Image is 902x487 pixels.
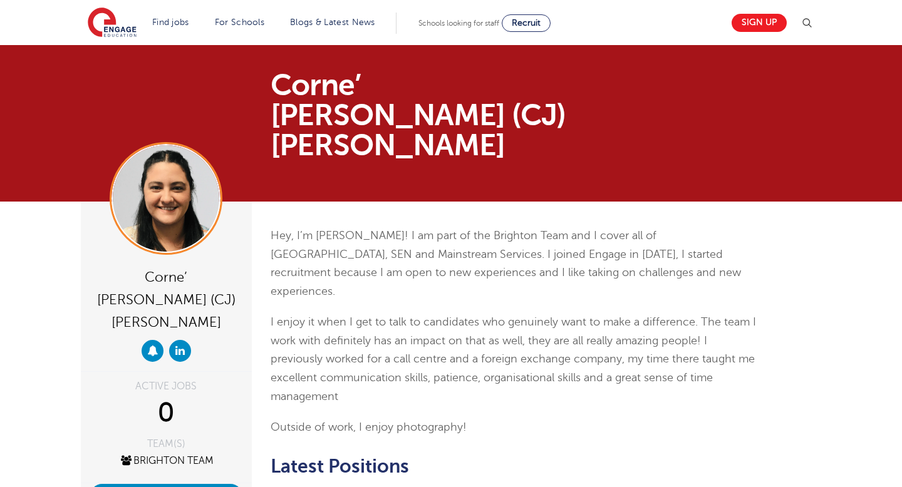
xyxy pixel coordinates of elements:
a: For Schools [215,18,264,27]
a: Find jobs [152,18,189,27]
div: TEAM(S) [90,439,242,449]
img: Engage Education [88,8,137,39]
div: ACTIVE JOBS [90,381,242,391]
a: Sign up [732,14,787,32]
p: Outside of work, I enjoy photography! [271,418,759,437]
span: Recruit [512,18,541,28]
p: I enjoy it when I get to talk to candidates who genuinely want to make a difference. The team I w... [271,313,759,406]
a: Brighton Team [119,455,214,466]
span: Schools looking for staff [418,19,499,28]
h1: Corne’ [PERSON_NAME] (CJ) [PERSON_NAME] [271,70,568,160]
div: 0 [90,397,242,429]
div: Corne’ [PERSON_NAME] (CJ) [PERSON_NAME] [90,264,242,334]
a: Recruit [502,14,551,32]
a: Blogs & Latest News [290,18,375,27]
p: Hey, I’m [PERSON_NAME]! I am part of the Brighton Team and I cover all of [GEOGRAPHIC_DATA], SEN ... [271,227,759,300]
h2: Latest Positions [271,456,759,477]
